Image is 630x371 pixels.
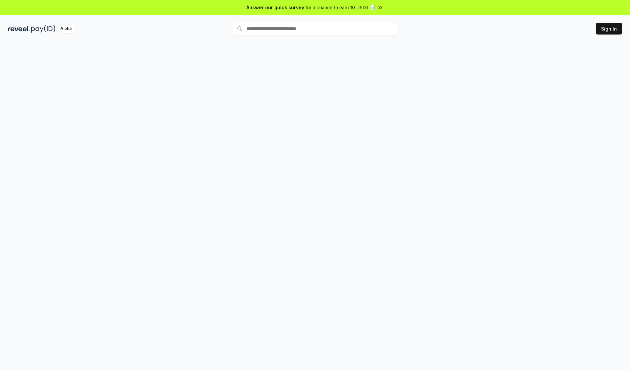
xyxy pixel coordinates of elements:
button: Sign In [596,23,622,35]
span: for a chance to earn 10 USDT 📝 [305,4,376,11]
div: Alpha [57,25,75,33]
img: pay_id [31,25,55,33]
img: reveel_dark [8,25,30,33]
span: Answer our quick survey [246,4,304,11]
